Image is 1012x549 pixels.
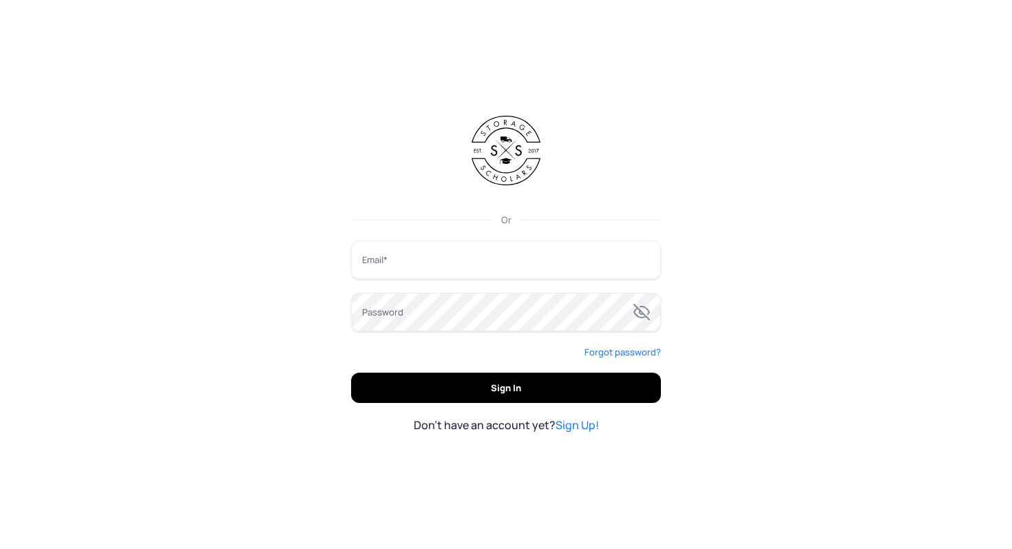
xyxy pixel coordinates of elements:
[584,346,661,358] span: Forgot password?
[584,345,661,359] a: Forgot password?
[351,373,661,403] button: Sign In
[368,373,644,403] span: Sign In
[351,213,661,227] div: Or
[472,116,540,185] img: Storage Scholars Logo Black
[556,417,599,433] a: Sign Up!
[414,417,599,433] span: Don't have an account yet?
